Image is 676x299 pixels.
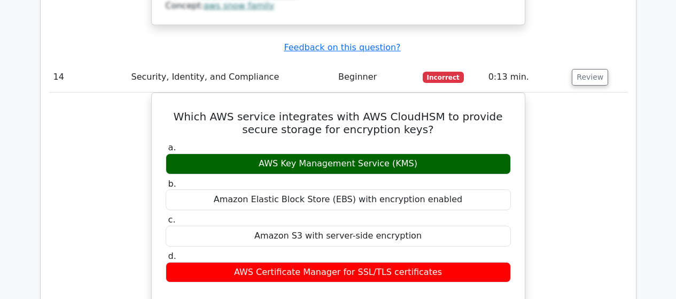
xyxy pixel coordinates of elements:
[166,262,511,283] div: AWS Certificate Manager for SSL/TLS certificates
[166,189,511,210] div: Amazon Elastic Block Store (EBS) with encryption enabled
[168,142,176,152] span: a.
[572,69,608,86] button: Review
[165,110,512,136] h5: Which AWS service integrates with AWS CloudHSM to provide secure storage for encryption keys?
[168,179,176,189] span: b.
[334,62,418,93] td: Beginner
[49,62,127,93] td: 14
[166,154,511,174] div: AWS Key Management Service (KMS)
[204,1,274,11] a: aws snow family
[166,1,511,12] div: Concept:
[127,62,334,93] td: Security, Identity, and Compliance
[168,214,176,225] span: c.
[484,62,568,93] td: 0:13 min.
[168,251,176,261] span: d.
[284,42,400,52] a: Feedback on this question?
[423,72,464,82] span: Incorrect
[166,226,511,247] div: Amazon S3 with server-side encryption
